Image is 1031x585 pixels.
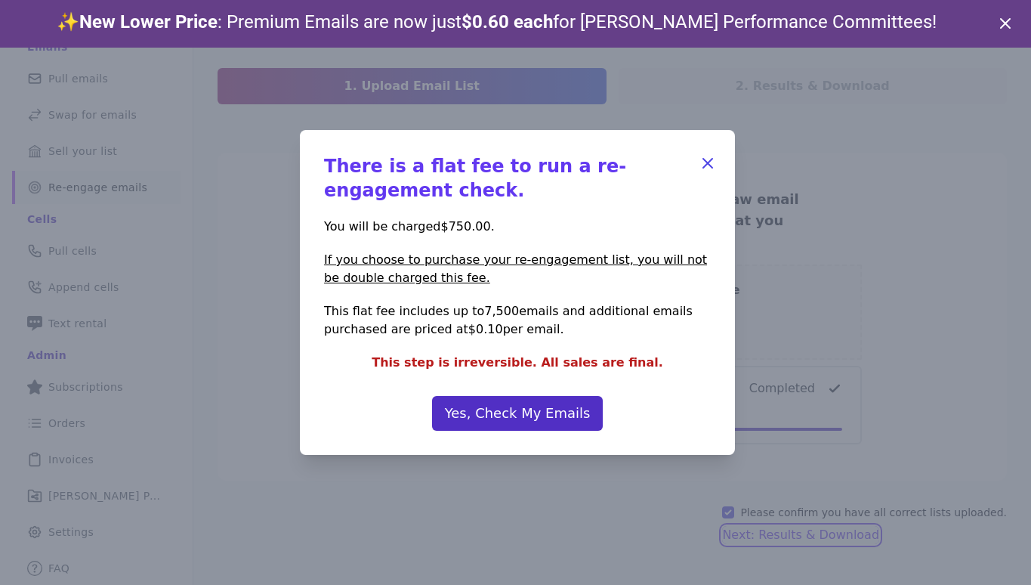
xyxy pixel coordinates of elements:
p: If you choose to purchase your re-engagement list, you will not be double charged this fee. [324,251,711,287]
button: Yes, Check My Emails [432,396,603,431]
p: You will be charged $750.00 . [324,218,711,236]
p: This flat fee includes up to 7,500 emails and additional emails purchased are priced at $0.10 per... [324,302,711,339]
p: There is a flat fee to run a re-engagement check. [324,154,711,203]
p: This step is irreversible. All sales are final. [324,354,711,372]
